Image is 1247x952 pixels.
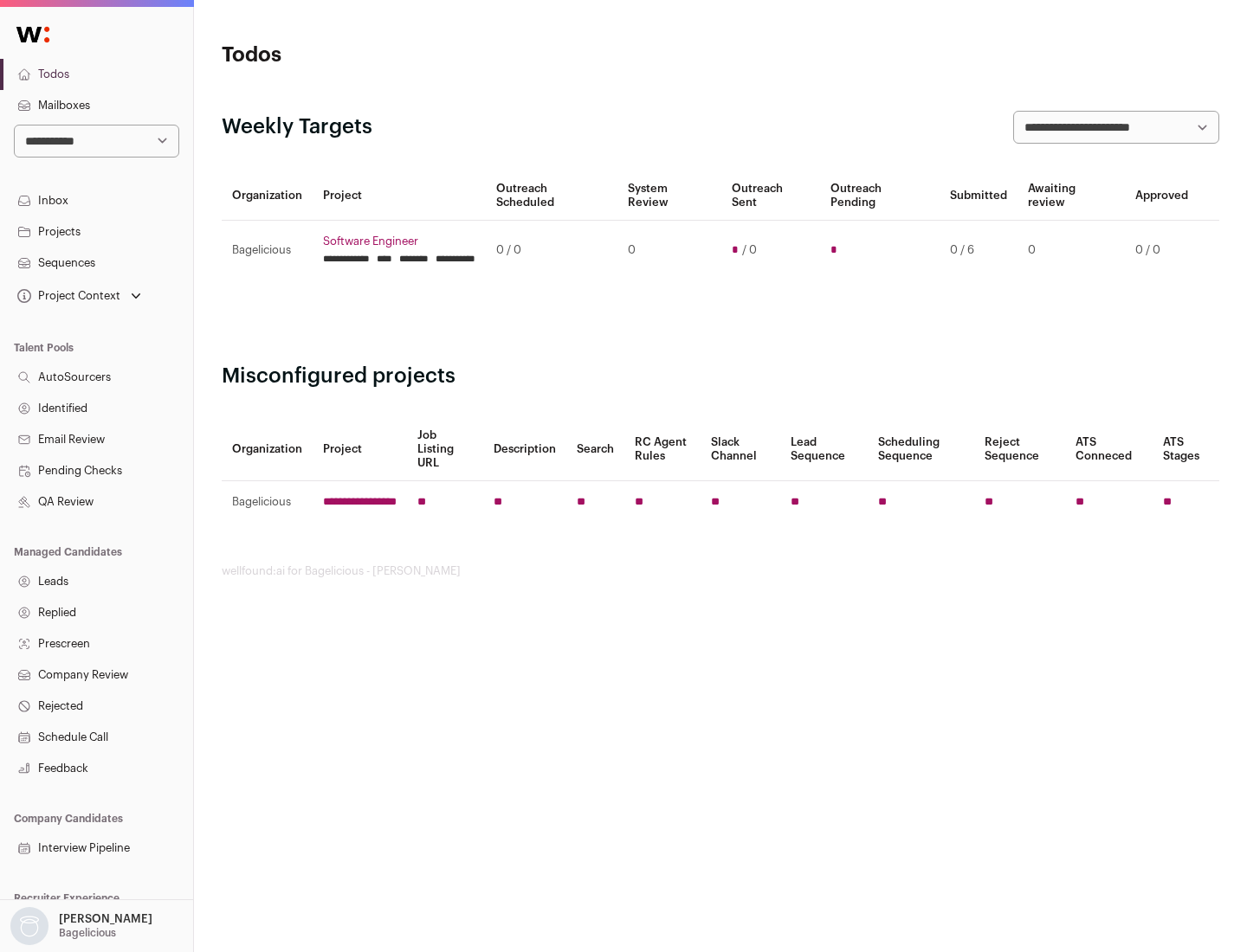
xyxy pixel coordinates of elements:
[59,912,152,926] p: [PERSON_NAME]
[1065,418,1152,481] th: ATS Conneced
[1125,221,1199,280] td: 0 / 0
[1153,418,1219,481] th: ATS Stages
[483,418,566,481] th: Description
[222,481,313,524] td: Bagelicious
[222,113,372,141] h2: Weekly Targets
[486,221,617,280] td: 0 / 0
[407,418,483,481] th: Job Listing URL
[1018,221,1125,280] td: 0
[1018,171,1125,221] th: Awaiting review
[974,418,1066,481] th: Reject Sequence
[868,418,974,481] th: Scheduling Sequence
[222,418,313,481] th: Organization
[222,564,1219,578] footer: wellfound:ai for Bagelicious - [PERSON_NAME]
[820,171,939,221] th: Outreach Pending
[624,418,700,481] th: RC Agent Rules
[617,171,720,221] th: System Review
[7,17,59,52] img: Wellfound
[617,221,720,280] td: 0
[222,221,313,280] td: Bagelicious
[486,171,617,221] th: Outreach Scheduled
[313,418,407,481] th: Project
[14,289,120,303] div: Project Context
[7,907,156,945] button: Open dropdown
[940,171,1018,221] th: Submitted
[222,363,1219,390] h2: Misconfigured projects
[59,926,116,940] p: Bagelicious
[780,418,868,481] th: Lead Sequence
[313,171,486,221] th: Project
[1125,171,1199,221] th: Approved
[222,171,313,221] th: Organization
[940,221,1018,280] td: 0 / 6
[566,418,624,481] th: Search
[323,235,475,248] a: Software Engineer
[721,171,821,221] th: Outreach Sent
[701,418,780,481] th: Slack Channel
[742,243,757,257] span: / 0
[14,284,145,308] button: Open dropdown
[222,42,554,69] h1: Todos
[10,907,48,945] img: nopic.png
